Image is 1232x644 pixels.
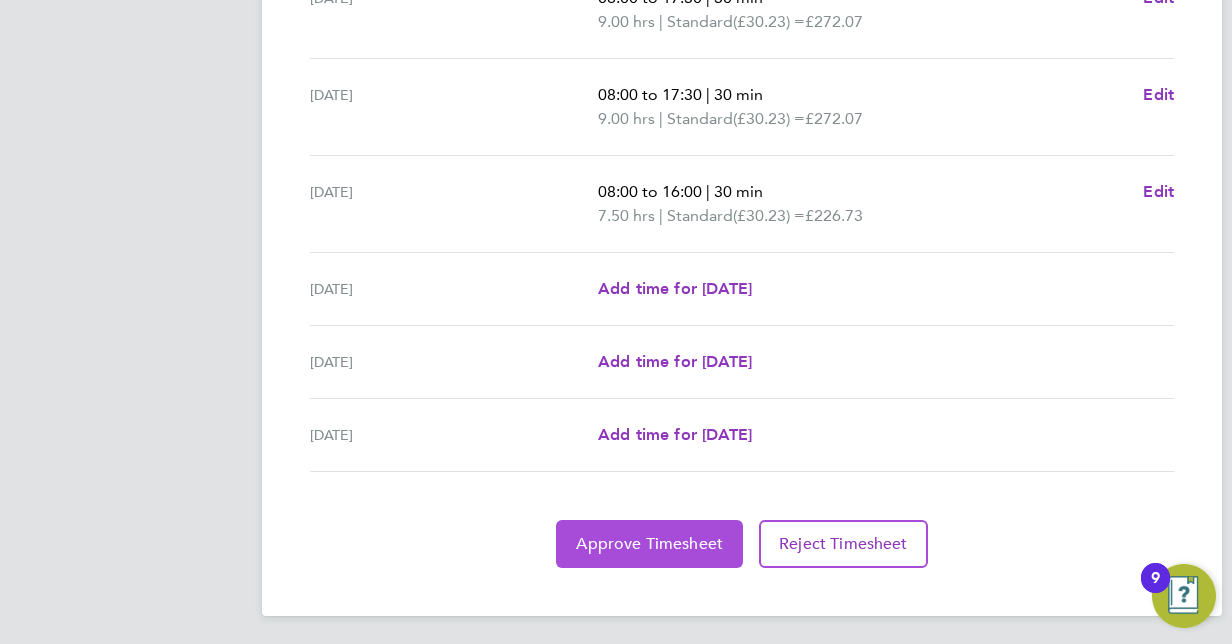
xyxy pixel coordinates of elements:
[598,206,655,225] span: 7.50 hrs
[1143,180,1174,204] a: Edit
[310,423,598,447] div: [DATE]
[714,85,763,104] span: 30 min
[310,277,598,301] div: [DATE]
[659,206,663,225] span: |
[598,279,752,298] span: Add time for [DATE]
[1151,578,1160,604] div: 9
[310,83,598,131] div: [DATE]
[598,182,702,201] span: 08:00 to 16:00
[667,204,733,228] span: Standard
[598,425,752,444] span: Add time for [DATE]
[759,520,928,568] button: Reject Timesheet
[733,206,805,225] span: (£30.23) =
[805,206,863,225] span: £226.73
[659,109,663,128] span: |
[779,534,908,554] span: Reject Timesheet
[733,12,805,31] span: (£30.23) =
[598,277,752,301] a: Add time for [DATE]
[714,182,763,201] span: 30 min
[1143,182,1174,201] span: Edit
[805,12,863,31] span: £272.07
[667,107,733,131] span: Standard
[310,180,598,228] div: [DATE]
[1152,564,1216,628] button: Open Resource Center, 9 new notifications
[1143,83,1174,107] a: Edit
[598,109,655,128] span: 9.00 hrs
[805,109,863,128] span: £272.07
[598,12,655,31] span: 9.00 hrs
[667,10,733,34] span: Standard
[598,423,752,447] a: Add time for [DATE]
[310,350,598,374] div: [DATE]
[598,85,702,104] span: 08:00 to 17:30
[733,109,805,128] span: (£30.23) =
[598,352,752,371] span: Add time for [DATE]
[706,85,710,104] span: |
[659,12,663,31] span: |
[706,182,710,201] span: |
[1143,85,1174,104] span: Edit
[598,350,752,374] a: Add time for [DATE]
[556,520,743,568] button: Approve Timesheet
[576,534,723,554] span: Approve Timesheet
